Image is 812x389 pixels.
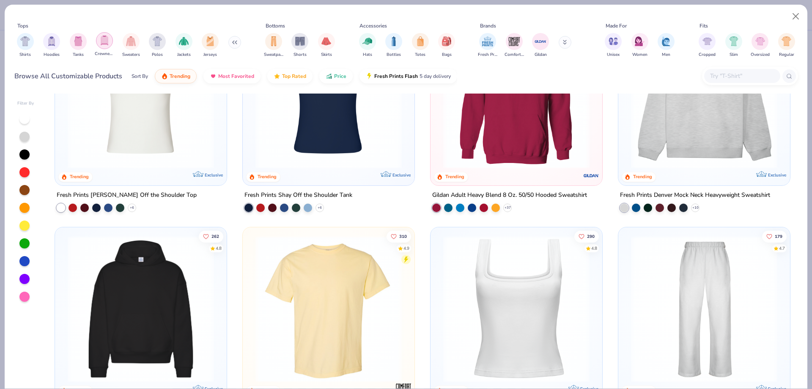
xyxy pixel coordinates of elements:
button: filter button [17,33,34,58]
button: filter button [605,33,622,58]
span: Regular [779,52,794,58]
button: filter button [291,33,308,58]
div: filter for Comfort Colors [505,33,524,58]
button: filter button [359,33,376,58]
span: Bags [442,52,452,58]
span: Crewnecks [95,51,114,57]
img: Tanks Image [74,36,83,46]
div: filter for Jerseys [202,33,219,58]
img: af1e0f41-62ea-4e8f-9b2b-c8bb59fc549d [406,22,561,168]
div: filter for Jackets [176,33,192,58]
button: filter button [725,33,742,58]
span: Women [632,52,647,58]
img: Cropped Image [702,36,712,46]
button: Like [762,230,787,242]
div: Filter By [17,100,34,107]
div: 4.8 [591,245,597,251]
span: Totes [415,52,425,58]
img: Shorts Image [295,36,305,46]
img: Oversized Image [755,36,765,46]
img: 01756b78-01f6-4cc6-8d8a-3c30c1a0c8ac [439,22,594,168]
div: filter for Oversized [751,33,770,58]
span: Skirts [321,52,332,58]
div: Fits [700,22,708,30]
button: filter button [264,33,283,58]
button: filter button [176,33,192,58]
img: Bottles Image [389,36,398,46]
span: Fresh Prints [478,52,497,58]
div: 4.9 [403,245,409,251]
img: Totes Image [416,36,425,46]
img: Hats Image [362,36,372,46]
div: filter for Crewnecks [95,32,114,57]
button: filter button [95,33,114,58]
div: Gildan Adult Heavy Blend 8 Oz. 50/50 Hooded Sweatshirt [432,190,587,201]
img: Fresh Prints Image [481,35,494,48]
span: Top Rated [282,73,306,80]
span: Trending [170,73,190,80]
span: Most Favorited [218,73,254,80]
span: Bottles [387,52,401,58]
img: most_fav.gif [210,73,217,80]
div: Brands [480,22,496,30]
span: Tanks [73,52,84,58]
img: 029b8af0-80e6-406f-9fdc-fdf898547912 [251,236,406,382]
div: Sort By [132,72,148,80]
img: Comfort Colors Image [508,35,521,48]
div: filter for Polos [149,33,166,58]
div: 4.7 [779,245,785,251]
button: Trending [155,69,197,83]
span: 310 [399,234,407,238]
button: filter button [149,33,166,58]
img: Shirts Image [20,36,30,46]
span: + 6 [130,205,134,210]
img: Regular Image [782,36,791,46]
span: 179 [775,234,782,238]
img: trending.gif [161,73,168,80]
div: filter for Sweaters [122,33,140,58]
img: e55d29c3-c55d-459c-bfd9-9b1c499ab3c6 [406,236,561,382]
div: filter for Hats [359,33,376,58]
span: Oversized [751,52,770,58]
button: Like [574,230,599,242]
img: Sweaters Image [126,36,136,46]
span: Unisex [607,52,620,58]
img: Skirts Image [321,36,331,46]
span: Men [662,52,670,58]
img: f5d85501-0dbb-4ee4-b115-c08fa3845d83 [627,22,782,168]
img: Jerseys Image [206,36,215,46]
button: filter button [318,33,335,58]
button: Like [199,230,224,242]
span: + 37 [504,205,510,210]
button: filter button [505,33,524,58]
div: filter for Cropped [699,33,716,58]
button: filter button [438,33,455,58]
span: Comfort Colors [505,52,524,58]
div: filter for Sweatpants [264,33,283,58]
span: Polos [152,52,163,58]
div: filter for Hoodies [43,33,60,58]
button: filter button [631,33,648,58]
img: a164e800-7022-4571-a324-30c76f641635 [593,22,748,168]
span: Exclusive [205,172,223,178]
div: Fresh Prints Shay Off the Shoulder Tank [244,190,352,201]
button: filter button [658,33,675,58]
span: Exclusive [392,172,411,178]
img: flash.gif [366,73,373,80]
img: TopRated.gif [274,73,280,80]
span: Jackets [177,52,191,58]
button: Fresh Prints Flash5 day delivery [359,69,457,83]
img: Sweatpants Image [269,36,278,46]
span: Shorts [294,52,307,58]
span: 262 [212,234,219,238]
button: Top Rated [267,69,313,83]
div: Bottoms [266,22,285,30]
button: filter button [699,33,716,58]
button: filter button [412,33,429,58]
button: Like [387,230,411,242]
div: Accessories [359,22,387,30]
div: Browse All Customizable Products [14,71,122,81]
button: filter button [202,33,219,58]
span: + 10 [692,205,698,210]
img: Gildan logo [583,167,600,184]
